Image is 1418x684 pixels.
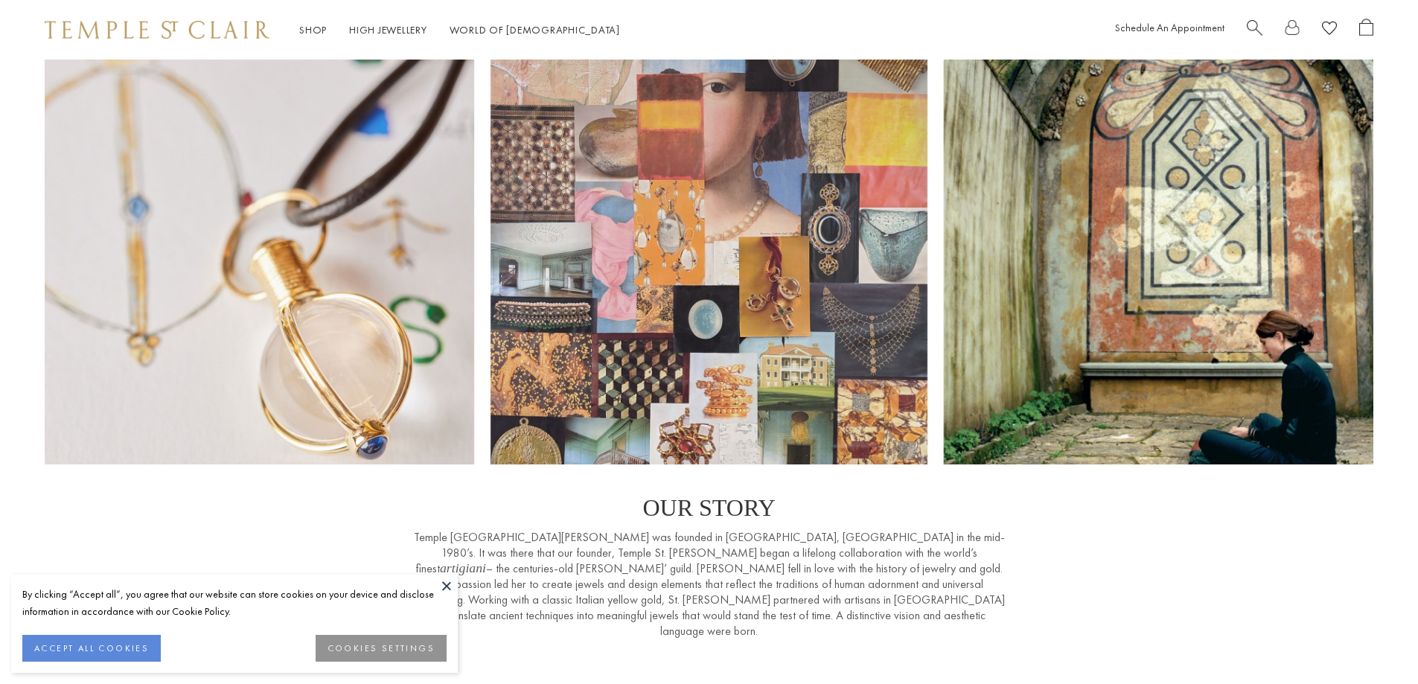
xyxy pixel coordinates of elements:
[1344,614,1403,669] iframe: Gorgias live chat messenger
[450,23,620,36] a: World of [DEMOGRAPHIC_DATA]World of [DEMOGRAPHIC_DATA]
[1115,21,1224,34] a: Schedule An Appointment
[22,586,447,620] div: By clicking “Accept all”, you agree that our website can store cookies on your device and disclos...
[1247,19,1262,42] a: Search
[299,23,327,36] a: ShopShop
[349,23,427,36] a: High JewelleryHigh Jewellery
[22,635,161,662] button: ACCEPT ALL COOKIES
[1359,19,1373,42] a: Open Shopping Bag
[299,21,620,39] nav: Main navigation
[45,21,269,39] img: Temple St. Clair
[412,494,1007,522] p: OUR STORY
[440,560,486,575] em: artigiani
[316,635,447,662] button: COOKIES SETTINGS
[1322,19,1337,42] a: View Wishlist
[412,529,1007,639] p: Temple [GEOGRAPHIC_DATA][PERSON_NAME] was founded in [GEOGRAPHIC_DATA], [GEOGRAPHIC_DATA] in the ...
